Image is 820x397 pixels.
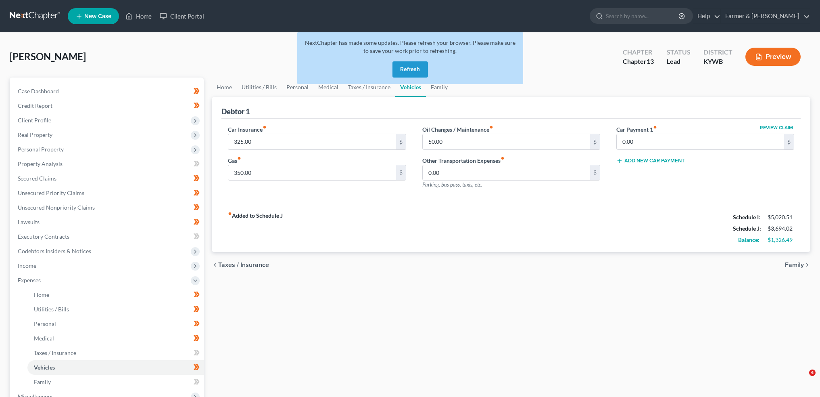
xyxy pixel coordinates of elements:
a: Utilities / Bills [237,78,282,97]
a: Taxes / Insurance [27,346,204,360]
div: Chapter [623,48,654,57]
div: $ [590,134,600,149]
a: Unsecured Nonpriority Claims [11,200,204,215]
label: Gas [228,156,241,165]
span: Vehicles [34,364,55,371]
a: Client Portal [156,9,208,23]
a: Executory Contracts [11,229,204,244]
span: Family [785,262,804,268]
input: -- [228,165,396,181]
span: Lawsuits [18,218,40,225]
i: chevron_left [212,262,218,268]
span: Taxes / Insurance [34,349,76,356]
div: Debtor 1 [221,107,250,116]
span: Client Profile [18,117,51,124]
label: Car Insurance [228,125,267,134]
div: $ [396,165,406,181]
div: District [703,48,732,57]
i: fiber_manual_record [263,125,267,129]
div: $5,020.51 [768,213,794,221]
a: Case Dashboard [11,84,204,99]
span: Executory Contracts [18,233,69,240]
a: Vehicles [27,360,204,375]
button: Refresh [392,61,428,78]
button: Add New Car Payment [616,158,685,164]
span: Taxes / Insurance [218,262,269,268]
div: Chapter [623,57,654,66]
iframe: Intercom live chat [793,370,812,389]
span: Expenses [18,277,41,284]
a: Property Analysis [11,157,204,171]
span: Unsecured Priority Claims [18,189,84,196]
span: Codebtors Insiders & Notices [18,248,91,254]
div: Status [667,48,691,57]
a: Medical [27,331,204,346]
span: Credit Report [18,102,52,109]
label: Other Transportation Expenses [422,156,505,165]
a: Unsecured Priority Claims [11,186,204,200]
div: $ [590,165,600,181]
span: Medical [34,335,54,342]
span: Property Analysis [18,160,63,167]
span: Income [18,262,36,269]
span: Secured Claims [18,175,56,182]
label: Oil Changes / Maintenance [422,125,493,134]
strong: Schedule J: [733,225,761,232]
input: Search by name... [606,8,680,23]
a: Farmer & [PERSON_NAME] [721,9,810,23]
span: Family [34,378,51,385]
span: Home [34,291,49,298]
i: chevron_right [804,262,810,268]
a: Family [27,375,204,389]
a: Home [27,288,204,302]
a: Home [121,9,156,23]
a: Credit Report [11,99,204,113]
div: $3,694.02 [768,225,794,233]
a: Lawsuits [11,215,204,229]
span: NextChapter has made some updates. Please refresh your browser. Please make sure to save your wor... [305,39,515,54]
i: fiber_manual_record [501,156,505,160]
a: Secured Claims [11,171,204,186]
div: $ [784,134,794,149]
div: KYWB [703,57,732,66]
span: [PERSON_NAME] [10,50,86,62]
strong: Added to Schedule J [228,212,283,246]
button: Preview [745,48,801,66]
span: Case Dashboard [18,88,59,95]
input: -- [423,134,590,149]
div: $1,326.49 [768,236,794,244]
i: fiber_manual_record [489,125,493,129]
span: Parking, bus pass, taxis, etc. [422,181,482,188]
i: fiber_manual_record [237,156,241,160]
i: fiber_manual_record [653,125,657,129]
span: Personal Property [18,146,64,153]
span: Unsecured Nonpriority Claims [18,204,95,211]
span: New Case [84,13,111,19]
div: $ [396,134,406,149]
input: -- [423,165,590,181]
span: Personal [34,320,56,327]
span: 13 [647,57,654,65]
button: Review Claim [759,125,794,130]
strong: Schedule I: [733,214,760,221]
span: 4 [809,370,816,376]
a: Personal [27,317,204,331]
button: Family chevron_right [785,262,810,268]
button: chevron_left Taxes / Insurance [212,262,269,268]
label: Car Payment 1 [616,125,657,134]
a: Utilities / Bills [27,302,204,317]
div: Lead [667,57,691,66]
a: Help [693,9,720,23]
strong: Balance: [738,236,759,243]
a: Home [212,78,237,97]
i: fiber_manual_record [228,212,232,216]
span: Utilities / Bills [34,306,69,313]
span: Real Property [18,131,52,138]
input: -- [617,134,784,149]
a: Personal [282,78,313,97]
input: -- [228,134,396,149]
